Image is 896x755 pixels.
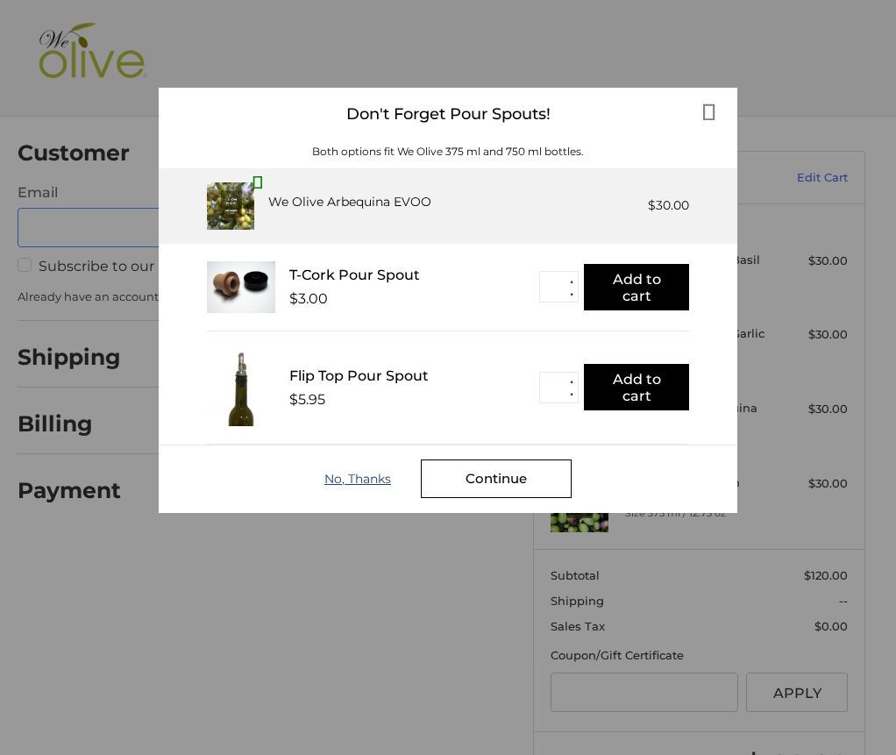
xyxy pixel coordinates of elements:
[268,193,431,211] div: We Olive Arbequina EVOO
[202,23,223,44] button: Open LiveChat chat widget
[565,388,578,402] button: ▼
[421,459,572,498] div: Continue
[207,349,275,426] img: FTPS_bottle__43406.1705089544.233.225.jpg
[289,267,539,283] div: T-Cork Pour Spout
[565,288,578,301] button: ▼
[159,144,737,160] div: Both options fit We Olive 375 ml and 750 ml bottles.
[584,264,689,310] button: Add to cart
[25,26,198,40] p: We're away right now. Please check back later!
[565,274,578,288] button: ▲
[289,367,539,384] div: Flip Top Pour Spout
[584,364,689,410] button: Add to cart
[159,88,737,141] div: Don't Forget Pour Spouts!
[565,375,578,388] button: ▲
[289,290,328,307] div: $3.00
[289,391,325,408] div: $5.95
[207,261,275,313] img: T_Cork__22625.1711686153.233.225.jpg
[648,196,689,215] div: $30.00
[324,472,421,486] div: No, Thanks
